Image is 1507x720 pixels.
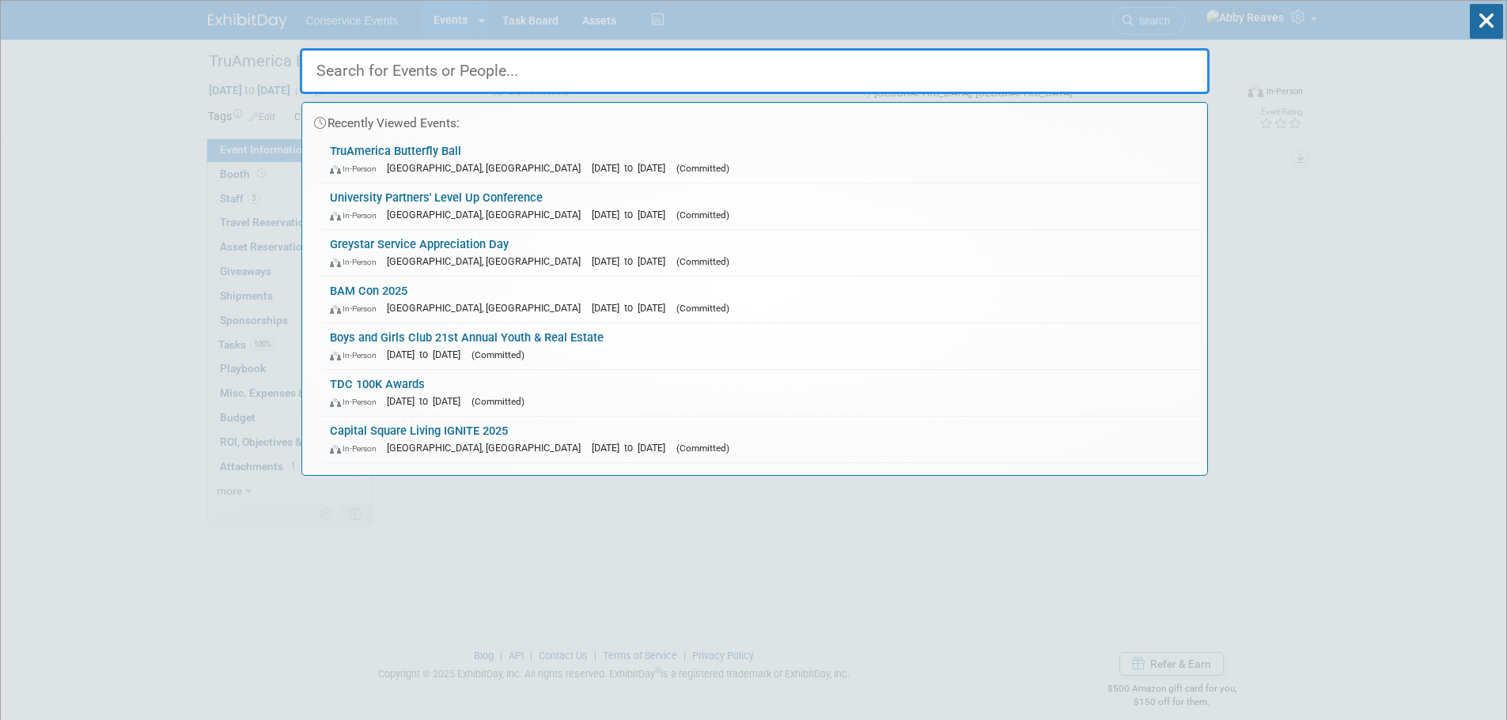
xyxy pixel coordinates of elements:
[471,349,524,360] span: (Committed)
[300,48,1210,94] input: Search for Events or People...
[387,302,589,314] span: [GEOGRAPHIC_DATA], [GEOGRAPHIC_DATA]
[322,323,1199,369] a: Boys and Girls Club 21st Annual Youth & Real Estate In-Person [DATE] to [DATE] (Committed)
[322,137,1199,183] a: TruAmerica Butterfly Ball In-Person [GEOGRAPHIC_DATA], [GEOGRAPHIC_DATA] [DATE] to [DATE] (Commit...
[471,396,524,407] span: (Committed)
[387,349,468,360] span: [DATE] to [DATE]
[310,103,1199,137] div: Recently Viewed Events:
[330,257,384,267] span: In-Person
[592,442,673,454] span: [DATE] to [DATE]
[676,303,729,314] span: (Committed)
[322,183,1199,229] a: University Partners' Level Up Conference In-Person [GEOGRAPHIC_DATA], [GEOGRAPHIC_DATA] [DATE] to...
[387,162,589,174] span: [GEOGRAPHIC_DATA], [GEOGRAPHIC_DATA]
[330,397,384,407] span: In-Person
[387,395,468,407] span: [DATE] to [DATE]
[330,210,384,221] span: In-Person
[592,302,673,314] span: [DATE] to [DATE]
[330,164,384,174] span: In-Person
[330,443,384,454] span: In-Person
[676,443,729,454] span: (Committed)
[676,209,729,221] span: (Committed)
[592,162,673,174] span: [DATE] to [DATE]
[592,255,673,267] span: [DATE] to [DATE]
[676,256,729,267] span: (Committed)
[387,209,589,221] span: [GEOGRAPHIC_DATA], [GEOGRAPHIC_DATA]
[330,303,384,314] span: In-Person
[592,209,673,221] span: [DATE] to [DATE]
[330,350,384,360] span: In-Person
[676,163,729,174] span: (Committed)
[322,370,1199,416] a: TDC 100K Awards In-Person [DATE] to [DATE] (Committed)
[322,230,1199,276] a: Greystar Service Appreciation Day In-Person [GEOGRAPHIC_DATA], [GEOGRAPHIC_DATA] [DATE] to [DATE]...
[322,417,1199,462] a: Capital Square Living IGNITE 2025 In-Person [GEOGRAPHIC_DATA], [GEOGRAPHIC_DATA] [DATE] to [DATE]...
[387,255,589,267] span: [GEOGRAPHIC_DATA], [GEOGRAPHIC_DATA]
[387,442,589,454] span: [GEOGRAPHIC_DATA], [GEOGRAPHIC_DATA]
[322,277,1199,322] a: BAM Con 2025 In-Person [GEOGRAPHIC_DATA], [GEOGRAPHIC_DATA] [DATE] to [DATE] (Committed)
